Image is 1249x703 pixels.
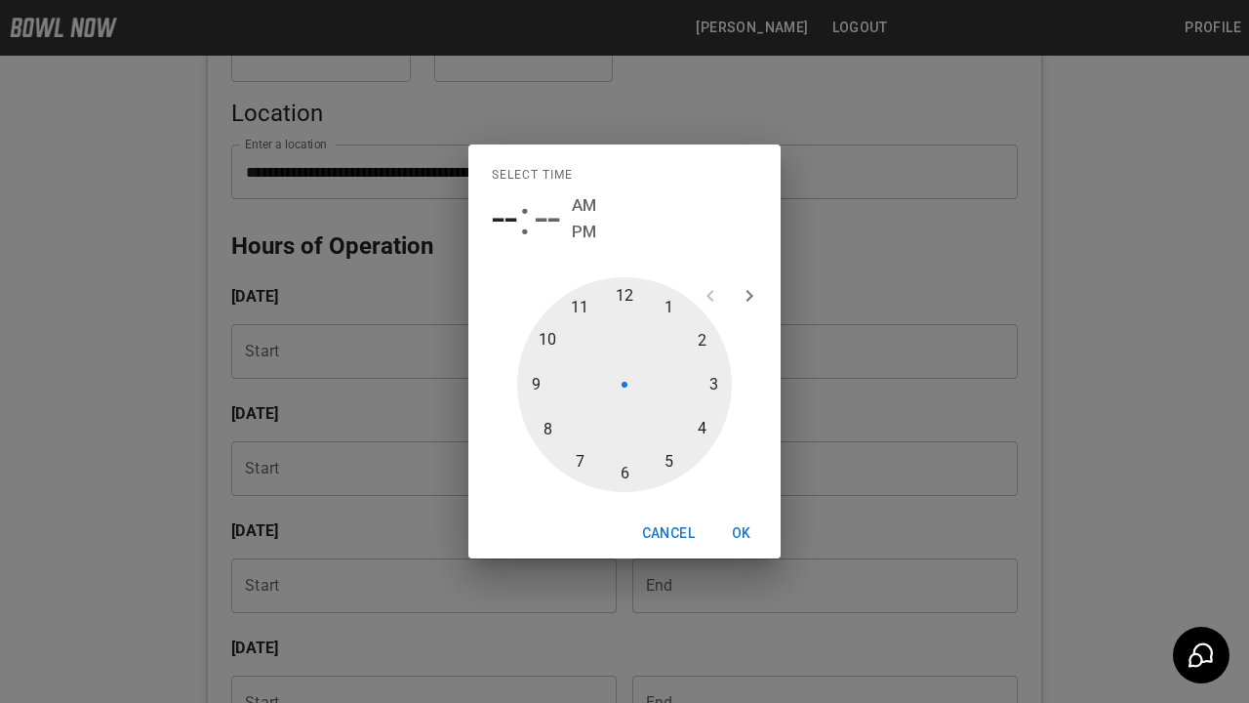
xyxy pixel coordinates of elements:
button: -- [535,191,560,246]
span: : [519,191,531,246]
span: Select time [492,160,573,191]
button: AM [572,192,596,219]
button: OK [710,516,773,552]
button: PM [572,219,596,245]
button: -- [492,191,517,246]
button: open next view [730,276,769,315]
button: Cancel [634,516,703,552]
